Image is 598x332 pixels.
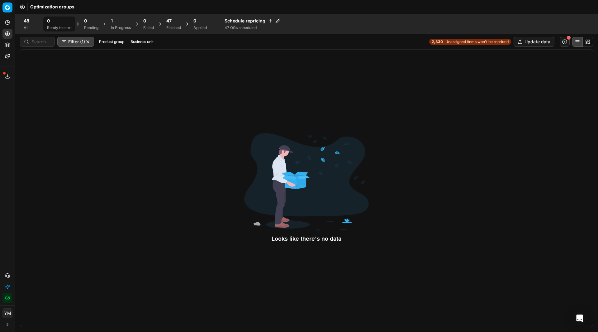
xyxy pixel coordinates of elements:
[24,18,29,24] span: 48
[193,18,196,24] span: 0
[111,25,131,30] div: In Progress
[193,25,207,30] div: Applied
[445,39,509,44] span: Unassigned items won't be repriced
[143,25,154,30] div: Failed
[166,25,181,30] div: Finished
[84,18,87,24] span: 0
[3,309,12,318] span: YM
[31,39,51,45] input: Search
[111,18,113,24] span: 1
[432,39,443,44] strong: 2,330
[84,25,98,30] div: Pending
[225,18,280,24] h4: Schedule repricing
[47,25,72,30] div: Ready to start
[225,25,280,30] div: 47 OGs scheduled
[2,308,12,318] button: YM
[30,4,74,10] span: Optimization groups
[429,39,511,45] a: 2,330Unassigned items won't be repriced
[244,234,369,243] div: Looks like there's no data
[30,4,74,10] nav: breadcrumb
[166,18,172,24] span: 47
[143,18,146,24] span: 0
[572,311,587,326] div: Open Intercom Messenger
[47,18,50,24] span: 0
[514,37,554,47] button: Update data
[57,37,94,47] button: Filter (1)
[128,38,156,46] button: Business unit
[97,38,127,46] button: Product group
[24,25,29,30] div: All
